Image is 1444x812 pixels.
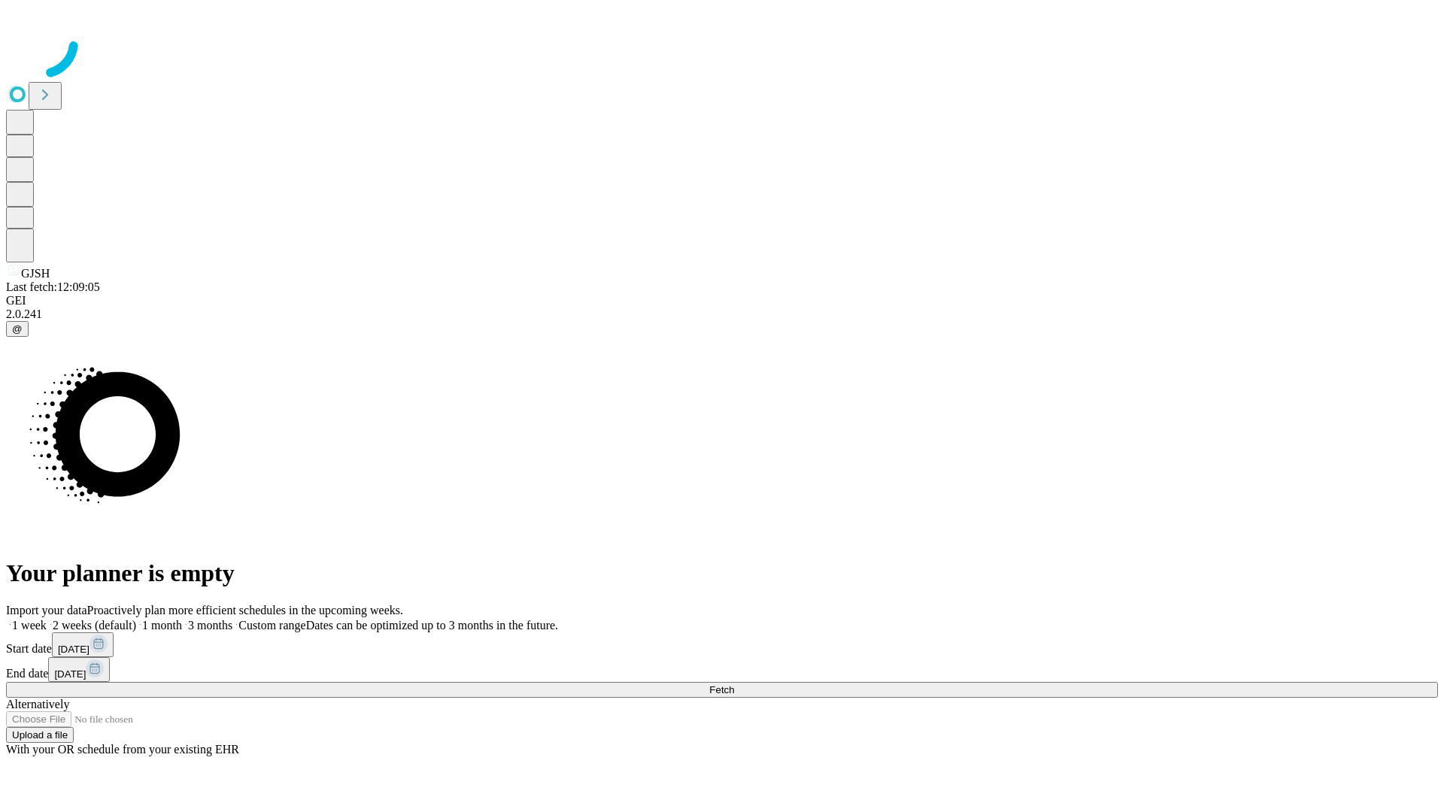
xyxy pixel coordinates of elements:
[6,294,1438,308] div: GEI
[12,619,47,632] span: 1 week
[238,619,305,632] span: Custom range
[6,727,74,743] button: Upload a file
[6,743,239,756] span: With your OR schedule from your existing EHR
[306,619,558,632] span: Dates can be optimized up to 3 months in the future.
[6,559,1438,587] h1: Your planner is empty
[6,308,1438,321] div: 2.0.241
[709,684,734,695] span: Fetch
[6,657,1438,682] div: End date
[6,632,1438,657] div: Start date
[142,619,182,632] span: 1 month
[21,267,50,280] span: GJSH
[52,632,114,657] button: [DATE]
[12,323,23,335] span: @
[188,619,232,632] span: 3 months
[6,604,87,617] span: Import your data
[58,644,89,655] span: [DATE]
[6,321,29,337] button: @
[53,619,136,632] span: 2 weeks (default)
[87,604,403,617] span: Proactively plan more efficient schedules in the upcoming weeks.
[6,698,69,710] span: Alternatively
[6,280,100,293] span: Last fetch: 12:09:05
[48,657,110,682] button: [DATE]
[54,668,86,680] span: [DATE]
[6,682,1438,698] button: Fetch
